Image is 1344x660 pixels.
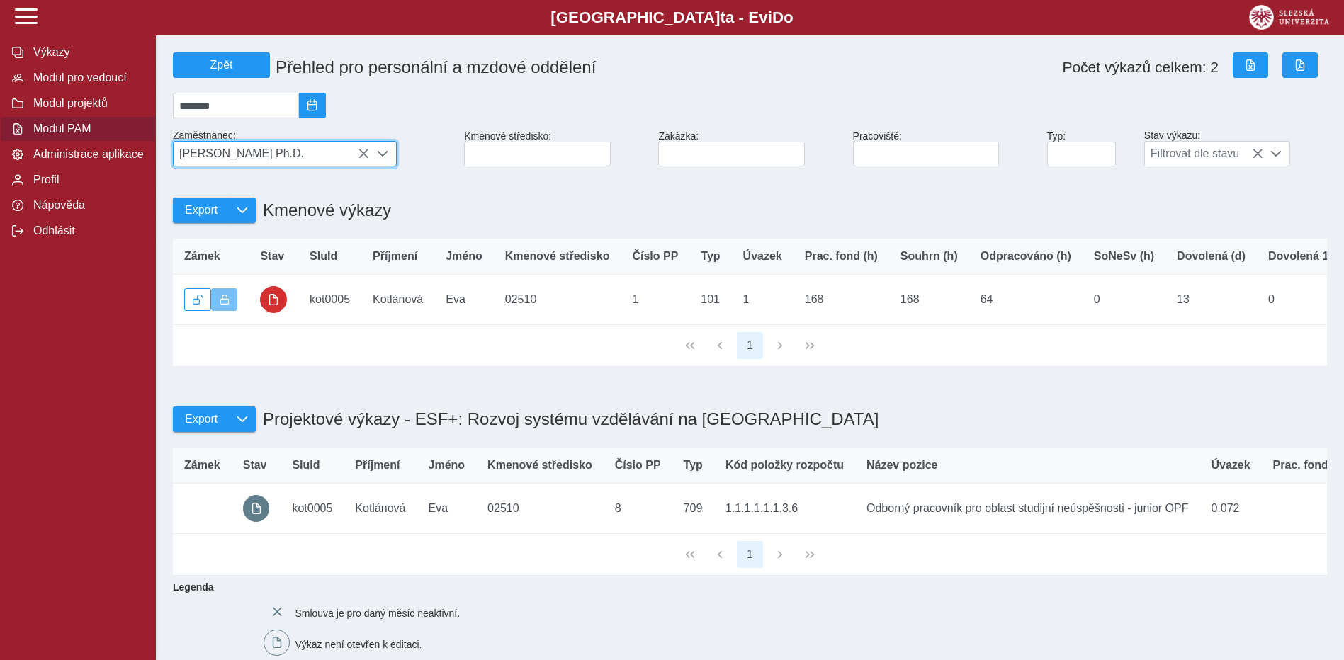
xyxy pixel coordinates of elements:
span: Stav [260,250,284,263]
td: kot0005 [298,275,361,325]
span: Příjmení [373,250,417,263]
span: Jméno [429,459,465,472]
span: Kód položky rozpočtu [725,459,844,472]
h1: Projektové výkazy - ESF+: Rozvoj systému vzdělávání na [GEOGRAPHIC_DATA] [256,402,879,436]
button: Zpět [173,52,270,78]
span: Export [185,413,218,426]
span: Jméno [446,250,482,263]
div: Zaměstnanec: [167,124,458,172]
td: 168 [889,275,969,325]
td: Eva [434,275,494,325]
span: Nápověda [29,199,144,212]
button: Odemknout výkaz. [184,288,211,311]
span: Smlouva je pro daný měsíc neaktivní. [295,608,460,619]
span: Odhlásit [29,224,144,237]
span: Úvazek [743,250,782,263]
td: 0 [1083,275,1165,325]
div: Zakázka: [653,125,847,172]
span: Typ [701,250,720,263]
button: Export [173,406,229,432]
span: Číslo PP [632,250,678,263]
td: Eva [417,483,477,533]
td: 8 [604,483,672,533]
span: Export [185,204,218,217]
span: SluId [310,250,337,263]
div: Kmenové středisko: [458,125,653,172]
button: 2025/08 [299,93,326,118]
span: SluId [292,459,320,472]
span: Stav [243,459,267,472]
td: 64 [969,275,1083,325]
span: Modul projektů [29,97,144,110]
span: Typ [684,459,703,472]
td: 0,072 [1199,483,1261,533]
div: Typ: [1041,125,1139,172]
button: uzamčeno [260,286,287,313]
span: Modul PAM [29,123,144,135]
span: Filtrovat dle stavu [1145,142,1263,166]
button: Export do PDF [1282,52,1318,78]
span: Číslo PP [615,459,661,472]
td: 709 [672,483,714,533]
span: Počet výkazů celkem: 2 [1062,59,1219,76]
button: 1 [737,332,764,359]
td: Odborný pracovník pro oblast studijní neúspěšnosti - junior OPF [855,483,1199,533]
b: Legenda [167,576,1321,598]
span: Úvazek [1211,459,1250,472]
button: prázdný [243,495,270,522]
span: Administrace aplikace [29,148,144,161]
span: Příjmení [355,459,400,472]
td: kot0005 [281,483,344,533]
span: t [720,8,725,26]
span: SoNeSv (h) [1094,250,1154,263]
h1: Přehled pro personální a mzdové oddělení [270,52,853,83]
span: Profil [29,173,144,186]
span: Kmenové středisko [505,250,610,263]
button: Výkaz uzamčen. [211,288,238,311]
span: Název pozice [866,459,937,472]
span: Zámek [184,459,220,472]
span: Souhrn (h) [900,250,958,263]
td: Kotlánová [344,483,417,533]
td: Kotlánová [361,275,434,325]
h1: Kmenové výkazy [256,193,391,227]
td: 02510 [494,275,621,325]
span: Odpracováno (h) [981,250,1071,263]
button: Export do Excelu [1233,52,1268,78]
button: Export [173,198,229,223]
span: Zpět [179,59,264,72]
span: o [784,8,794,26]
td: 13 [1165,275,1257,325]
div: Stav výkazu: [1139,124,1333,172]
td: 1 [621,275,689,325]
img: logo_web_su.png [1249,5,1329,30]
span: Prac. fond (h) [805,250,878,263]
span: Výkazy [29,46,144,59]
button: 1 [737,541,764,568]
td: 168 [794,275,889,325]
b: [GEOGRAPHIC_DATA] a - Evi [43,8,1301,27]
span: Výkaz není otevřen k editaci. [295,638,422,649]
span: [PERSON_NAME] Ph.D. [174,142,369,166]
span: Zámek [184,250,220,263]
td: 1 [732,275,794,325]
td: 101 [689,275,731,325]
span: Modul pro vedoucí [29,72,144,84]
td: 02510 [476,483,604,533]
div: Pracoviště: [847,125,1041,172]
span: Dovolená (d) [1177,250,1246,263]
span: D [772,8,784,26]
td: 1.1.1.1.1.1.3.6 [714,483,855,533]
span: Kmenové středisko [487,459,592,472]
